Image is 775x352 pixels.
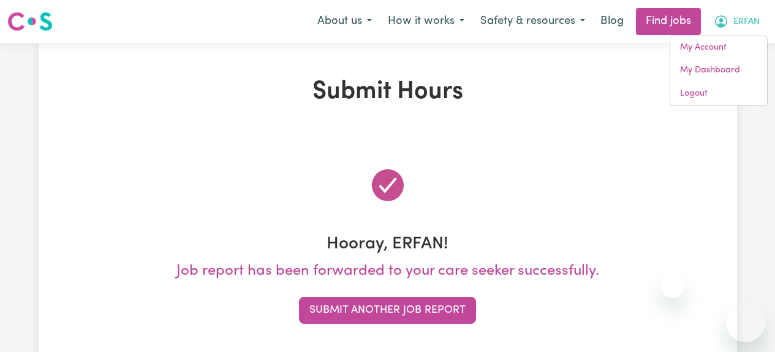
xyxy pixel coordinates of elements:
a: My Account [670,36,767,59]
button: About us [309,9,380,34]
button: My Account [706,9,768,34]
h1: Submit Hours [46,77,730,107]
a: Find jobs [636,8,701,35]
a: Careseekers logo [7,7,53,36]
a: My Dashboard [670,59,767,82]
iframe: Close message [660,274,685,298]
button: Safety & resources [472,9,593,34]
h3: Hooray, ERFAN! [46,234,730,255]
button: How it works [380,9,472,34]
p: Job report has been forwarded to your care seeker successfully. [46,260,730,282]
a: Blog [593,8,631,35]
a: Logout [670,82,767,105]
img: Careseekers logo [7,10,53,33]
iframe: Button to launch messaging window [726,303,765,342]
span: ERFAN [733,15,760,29]
button: Submit Another Job Report [299,297,476,324]
div: My Account [670,36,768,106]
